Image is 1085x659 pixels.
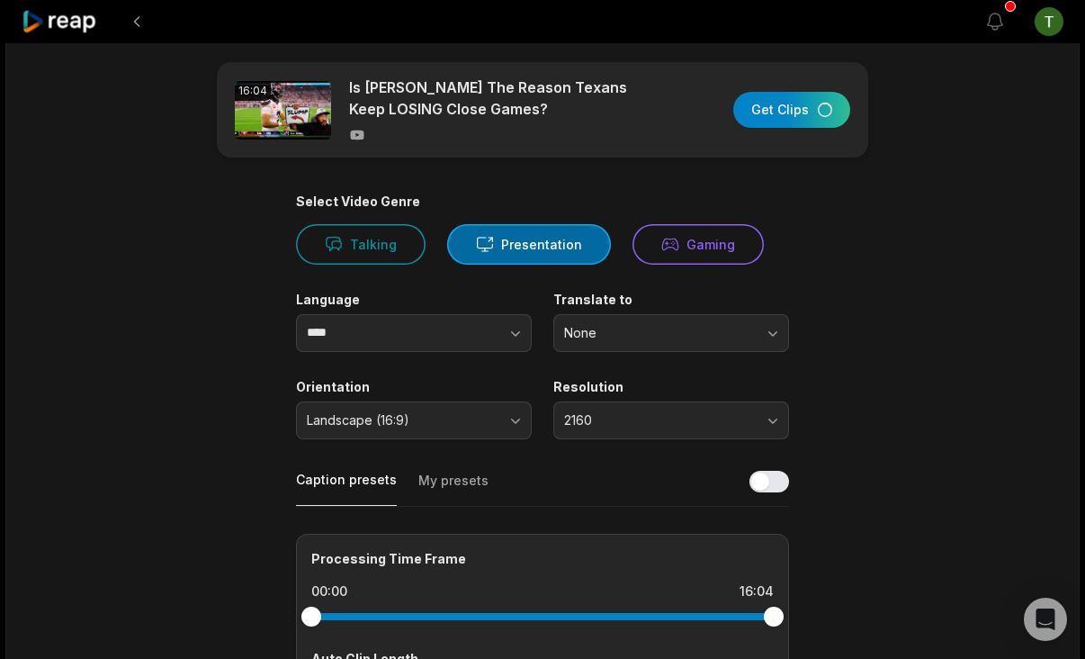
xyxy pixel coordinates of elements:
[553,379,789,395] label: Resolution
[349,77,659,120] p: Is [PERSON_NAME] The Reason Texans Keep LOSING Close Games?
[235,81,271,101] div: 16:04
[553,402,789,439] button: 2160
[632,224,764,265] button: Gaming
[311,549,774,568] div: Processing Time Frame
[564,412,753,429] span: 2160
[733,92,850,128] button: Get Clips
[447,224,611,265] button: Presentation
[296,292,532,308] label: Language
[307,412,496,429] span: Landscape (16:9)
[740,582,774,600] div: 16:04
[296,224,426,265] button: Talking
[311,582,347,600] div: 00:00
[1024,598,1067,641] div: Open Intercom Messenger
[296,402,532,439] button: Landscape (16:9)
[418,472,489,506] button: My presets
[553,314,789,352] button: None
[564,325,753,341] span: None
[553,292,789,308] label: Translate to
[296,471,397,506] button: Caption presets
[296,194,789,210] div: Select Video Genre
[296,379,532,395] label: Orientation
